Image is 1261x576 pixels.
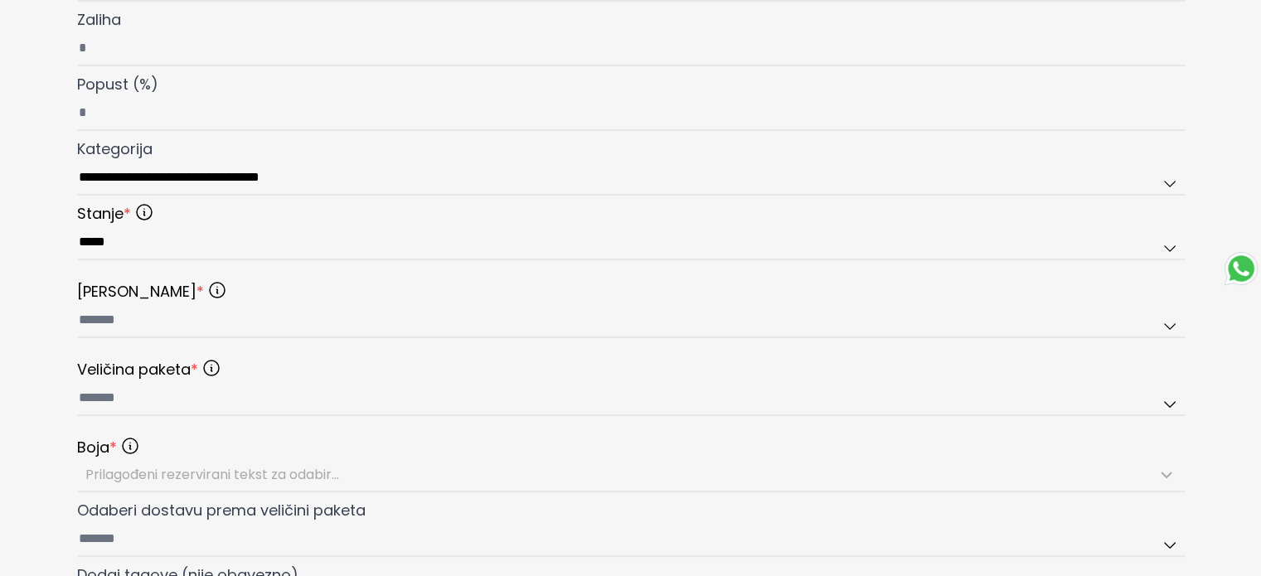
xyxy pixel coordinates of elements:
span: Veličina paketa [77,358,198,381]
input: Kategorija [77,161,1185,196]
input: Zaliha [77,31,1185,66]
span: Odaberi dostavu prema veličini paketa [77,500,366,520]
span: Zaliha [77,9,121,30]
input: Popust (%) [77,96,1185,131]
span: Boja [77,436,117,459]
span: [PERSON_NAME] [77,280,204,303]
span: Popust (%) [77,74,158,94]
input: Odaberi dostavu prema veličini paketa [77,522,1185,557]
span: Stanje [77,202,131,225]
span: Kategorija [77,138,153,159]
span: Prilagođeni rezervirani tekst za odabir... [85,465,339,484]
